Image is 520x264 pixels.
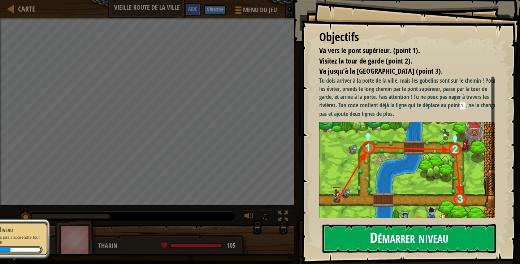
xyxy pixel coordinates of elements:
[227,241,235,250] span: 105
[98,241,241,251] div: Tharin
[243,5,277,15] span: Menu du jeu
[319,77,500,118] p: Tu dois arriver à la porte de la ville, mais les gobelins sont sur le chemin ! Pour les éviter, p...
[319,56,412,66] span: Visitez la tour de garde (point 2).
[322,224,496,253] button: Démarrer niveau
[260,210,272,225] button: ♫
[14,4,35,14] a: Carte
[319,66,443,76] span: Va jusqu'à la [GEOGRAPHIC_DATA] (point 3).
[319,29,495,46] div: Objectifs
[460,102,466,109] code: 1
[276,210,290,225] button: Basculer en plein écran
[310,56,493,66] li: Visitez la tour de garde (point 2).
[319,46,420,55] span: Va vers le pont supérieur. (point 1).
[188,5,197,12] span: Aide
[161,242,235,249] div: health: 105 / 105
[310,66,493,77] li: Va jusqu'à la porte de la ville (point 3).
[204,5,226,14] button: S'inscrire
[310,46,493,56] li: Va vers le pont supérieur. (point 1).
[229,3,281,20] button: Menu du jeu
[319,122,500,235] img: Old town road
[18,4,35,14] span: Carte
[242,210,256,225] button: Ajuster le volume
[165,3,185,16] button: Ask AI
[261,211,269,222] span: ♫
[169,5,181,12] span: Ask AI
[299,14,510,31] button: Exécuter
